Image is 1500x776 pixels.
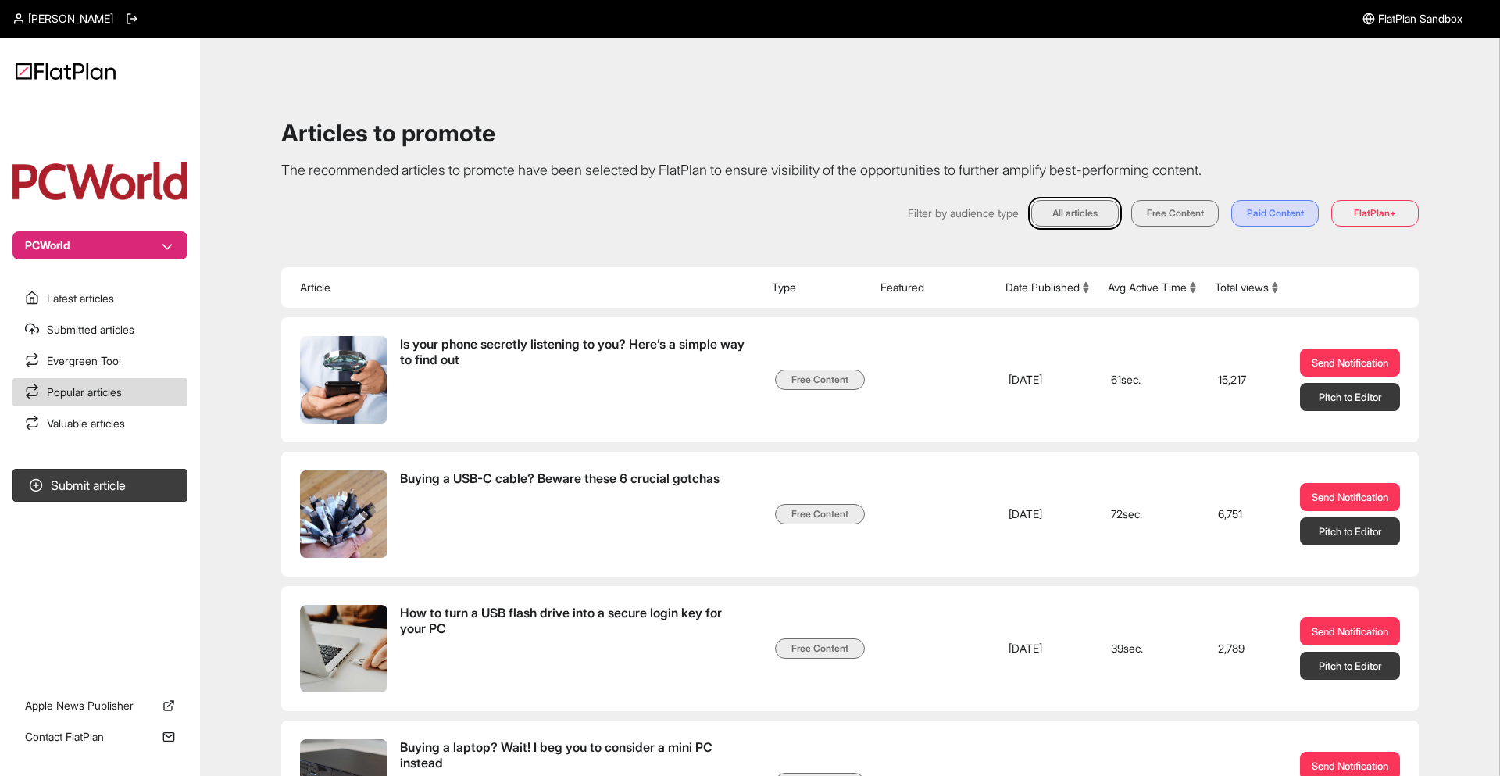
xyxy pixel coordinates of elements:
button: Pitch to Editor [1300,383,1400,411]
td: 72 sec. [1098,452,1205,577]
span: Is your phone secretly listening to you? Here’s a simple way to find out [400,336,750,424]
span: How to turn a USB flash drive into a secure login key for your PC [400,605,722,636]
h1: Articles to promote [281,119,1419,147]
img: Buying a USB-C cable? Beware these 6 crucial gotchas [300,470,387,558]
span: Is your phone secretly listening to you? Here’s a simple way to find out [400,336,745,367]
button: Pitch to Editor [1300,652,1400,680]
a: Send Notification [1300,617,1400,645]
span: [PERSON_NAME] [28,11,113,27]
a: [PERSON_NAME] [12,11,113,27]
span: How to turn a USB flash drive into a secure login key for your PC [400,605,750,692]
button: Paid Content [1231,200,1319,227]
span: Filter by audience type [908,206,1019,221]
button: Submit article [12,469,187,502]
button: Total views [1215,280,1278,295]
td: [DATE] [996,317,1098,442]
button: Date Published [1005,280,1089,295]
a: Send Notification [1300,349,1400,377]
a: Buying a USB-C cable? Beware these 6 crucial gotchas [300,470,750,558]
td: 61 sec. [1098,317,1205,442]
button: PCWorld [12,231,187,259]
th: Featured [871,267,996,308]
span: Buying a laptop? Wait! I beg you to consider a mini PC instead [400,739,712,771]
img: How to turn a USB flash drive into a secure login key for your PC [300,605,387,692]
button: Pitch to Editor [1300,517,1400,545]
a: Submitted articles [12,316,187,344]
img: Is your phone secretly listening to you? Here’s a simple way to find out [300,336,387,424]
a: Popular articles [12,378,187,406]
img: Publication Logo [12,162,187,200]
a: Apple News Publisher [12,692,187,720]
span: Buying a USB-C cable? Beware these 6 crucial gotchas [400,470,720,558]
a: Valuable articles [12,409,187,438]
td: 15,217 [1205,317,1287,442]
a: Contact FlatPlan [12,723,187,751]
img: Logo [16,63,116,80]
button: Free Content [1131,200,1219,227]
button: FlatPlan+ [1331,200,1419,227]
a: Is your phone secretly listening to you? Here’s a simple way to find out [300,336,750,424]
span: Free Content [775,638,865,659]
span: Buying a USB-C cable? Beware these 6 crucial gotchas [400,470,720,486]
th: Article [281,267,762,308]
td: [DATE] [996,452,1098,577]
td: 2,789 [1205,586,1287,711]
th: Type [762,267,871,308]
span: Free Content [775,370,865,390]
button: All articles [1031,200,1119,227]
td: [DATE] [996,586,1098,711]
td: 6,751 [1205,452,1287,577]
td: 39 sec. [1098,586,1205,711]
button: Avg Active Time [1108,280,1196,295]
a: Latest articles [12,284,187,313]
a: Send Notification [1300,483,1400,511]
a: How to turn a USB flash drive into a secure login key for your PC [300,605,750,692]
span: FlatPlan Sandbox [1378,11,1462,27]
a: Evergreen Tool [12,347,187,375]
p: The recommended articles to promote have been selected by FlatPlan to ensure visibility of the op... [281,159,1419,181]
span: Free Content [775,504,865,524]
